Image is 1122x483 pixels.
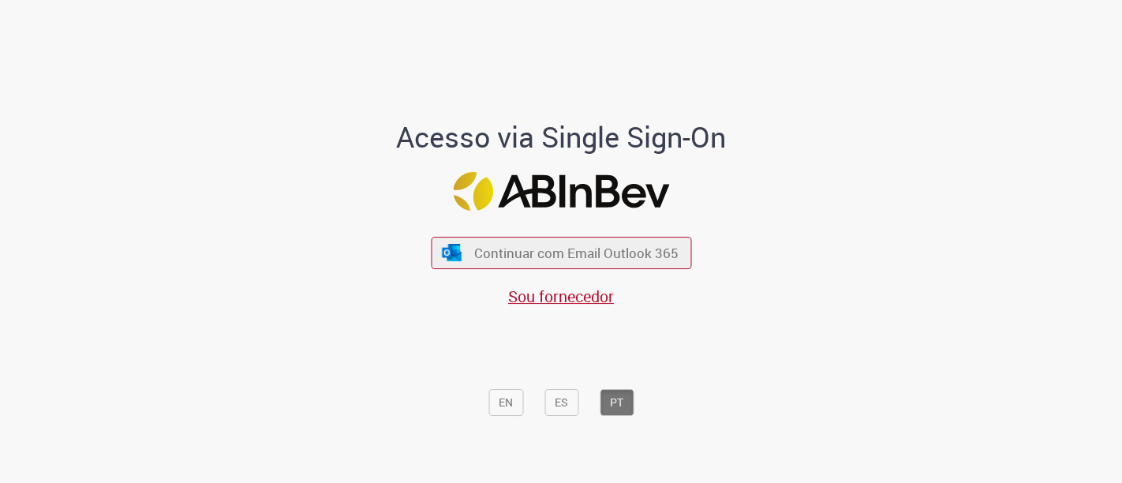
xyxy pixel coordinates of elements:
[453,172,669,211] img: Logo ABInBev
[441,244,463,260] img: ícone Azure/Microsoft 360
[474,244,679,262] span: Continuar com Email Outlook 365
[488,389,523,416] button: EN
[600,389,634,416] button: PT
[544,389,578,416] button: ES
[508,286,614,307] a: Sou fornecedor
[431,237,691,269] button: ícone Azure/Microsoft 360 Continuar com Email Outlook 365
[342,122,780,153] h1: Acesso via Single Sign-On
